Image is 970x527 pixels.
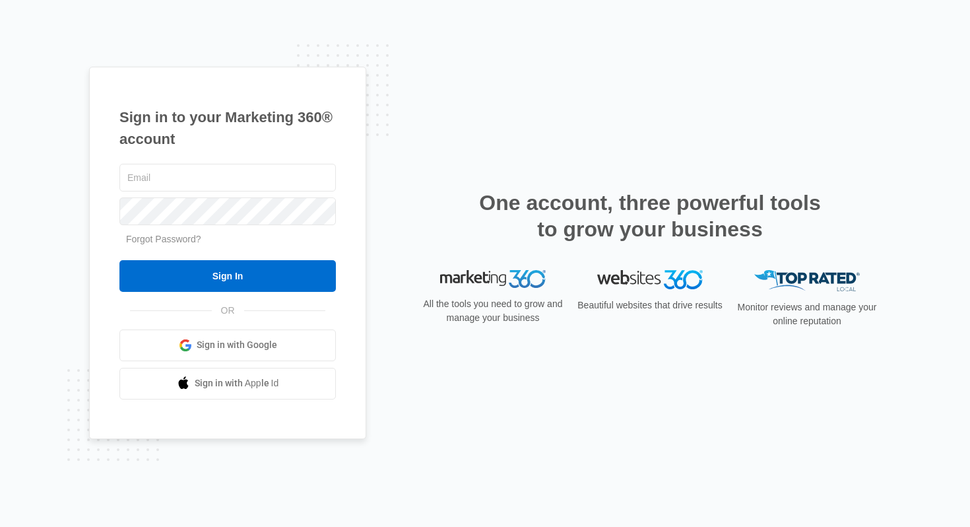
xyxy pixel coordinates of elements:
[212,304,244,318] span: OR
[119,368,336,400] a: Sign in with Apple Id
[119,330,336,361] a: Sign in with Google
[119,106,336,150] h1: Sign in to your Marketing 360® account
[119,164,336,192] input: Email
[119,260,336,292] input: Sign In
[197,338,277,352] span: Sign in with Google
[576,299,724,312] p: Beautiful websites that drive results
[754,270,860,292] img: Top Rated Local
[419,297,567,325] p: All the tools you need to grow and manage your business
[475,190,825,242] h2: One account, three powerful tools to grow your business
[195,376,279,390] span: Sign in with Apple Id
[440,270,546,289] img: Marketing 360
[597,270,703,289] img: Websites 360
[126,234,201,244] a: Forgot Password?
[733,300,881,328] p: Monitor reviews and manage your online reputation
